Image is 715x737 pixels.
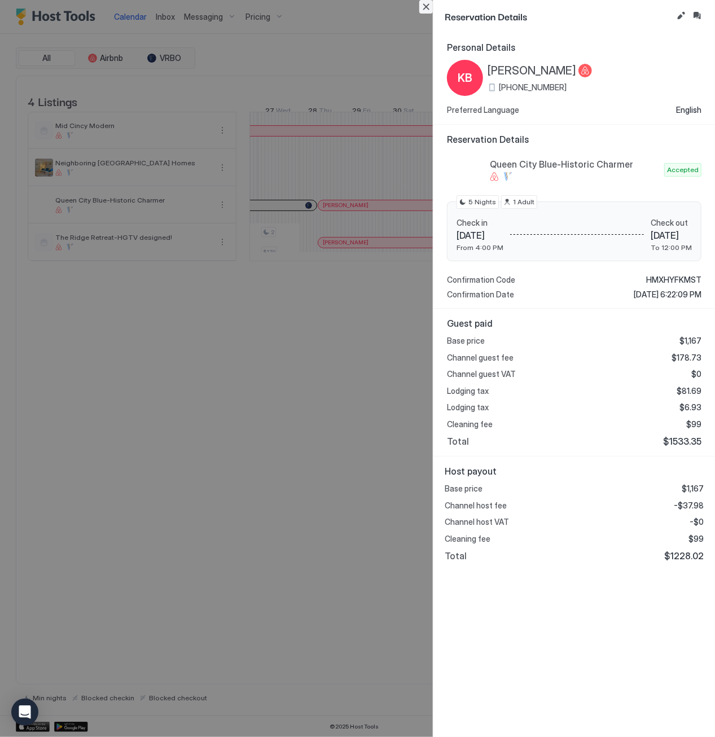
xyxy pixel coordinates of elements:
button: Edit reservation [674,9,688,23]
button: Inbox [690,9,704,23]
span: $1533.35 [663,436,701,447]
span: Reservation Details [445,9,672,23]
span: $99 [688,534,704,544]
span: [PHONE_NUMBER] [499,82,567,93]
span: Reservation Details [447,134,701,145]
span: [PERSON_NAME] [488,64,576,78]
span: Host payout [445,466,704,477]
span: Personal Details [447,42,701,53]
span: $81.69 [677,386,701,396]
span: Preferred Language [447,105,519,115]
span: From 4:00 PM [457,243,503,252]
span: Base price [445,484,482,494]
span: Channel host fee [445,501,507,511]
span: Check out [651,218,692,228]
span: Channel guest VAT [447,369,516,379]
span: $0 [691,369,701,379]
span: Cleaning fee [447,419,493,429]
span: Check in [457,218,503,228]
span: [DATE] [651,230,692,241]
span: 5 Nights [468,197,496,207]
span: Accepted [667,165,699,175]
div: Open Intercom Messenger [11,699,38,726]
span: $1,167 [679,336,701,346]
span: Confirmation Date [447,289,514,300]
span: Channel guest fee [447,353,514,363]
span: Cleaning fee [445,534,490,544]
span: Confirmation Code [447,275,515,285]
span: HMXHYFKMST [646,275,701,285]
span: -$0 [690,517,704,527]
span: Lodging tax [447,386,489,396]
span: 1 Adult [513,197,534,207]
span: Base price [447,336,485,346]
span: Guest paid [447,318,701,329]
span: Channel host VAT [445,517,509,527]
span: -$37.98 [674,501,704,511]
span: English [676,105,701,115]
span: Total [447,436,469,447]
span: To 12:00 PM [651,243,692,252]
span: $1228.02 [664,550,704,561]
span: $1,167 [682,484,704,494]
div: listing image [447,152,483,188]
span: Queen City Blue-Historic Charmer [490,159,660,170]
span: $6.93 [679,402,701,413]
span: [DATE] 6:22:09 PM [634,289,701,300]
span: $99 [686,419,701,429]
span: Total [445,550,467,561]
span: KB [458,69,472,86]
span: Lodging tax [447,402,489,413]
span: [DATE] [457,230,503,241]
span: $178.73 [672,353,701,363]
